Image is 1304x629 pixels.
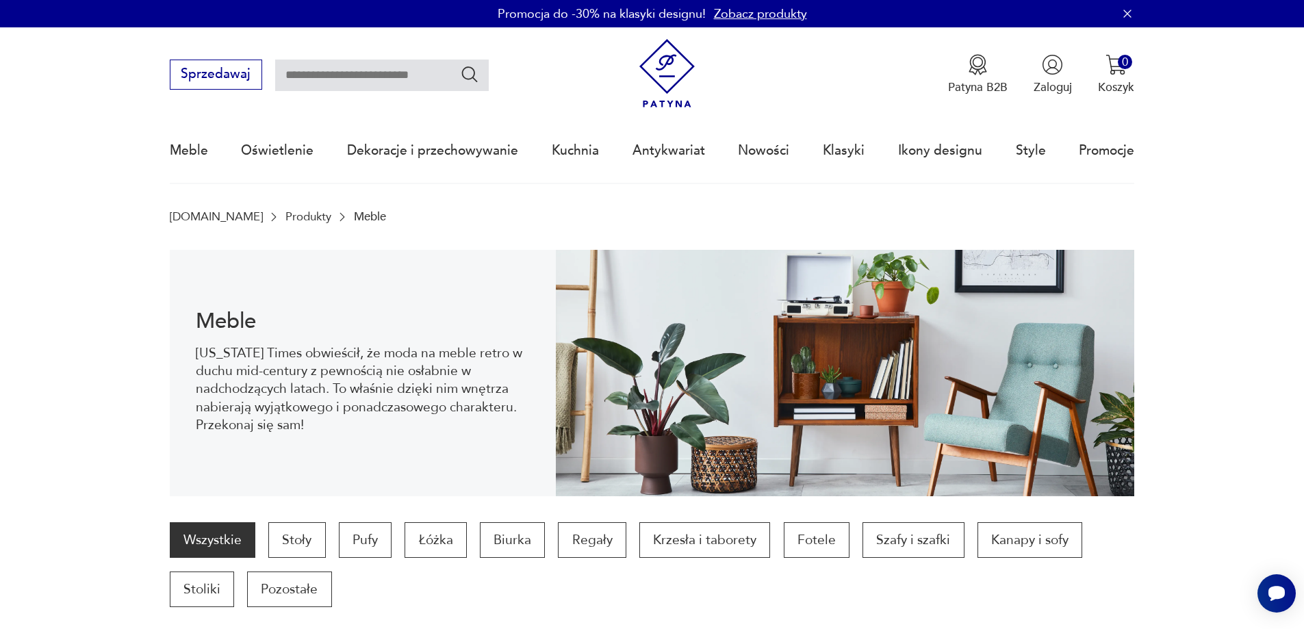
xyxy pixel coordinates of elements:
[823,119,865,182] a: Klasyki
[170,210,263,223] a: [DOMAIN_NAME]
[1118,55,1132,69] div: 0
[285,210,331,223] a: Produkty
[247,572,331,607] a: Pozostałe
[498,5,706,23] p: Promocja do -30% na klasyki designu!
[632,39,702,108] img: Patyna - sklep z meblami i dekoracjami vintage
[354,210,386,223] p: Meble
[480,522,545,558] a: Biurka
[632,119,705,182] a: Antykwariat
[170,522,255,558] a: Wszystkie
[405,522,466,558] a: Łóżka
[1042,54,1063,75] img: Ikonka użytkownika
[1257,574,1296,613] iframe: Smartsupp widget button
[639,522,770,558] a: Krzesła i taborety
[268,522,325,558] a: Stoły
[170,60,262,90] button: Sprzedawaj
[1016,119,1046,182] a: Style
[784,522,849,558] a: Fotele
[241,119,314,182] a: Oświetlenie
[1105,54,1127,75] img: Ikona koszyka
[1098,79,1134,95] p: Koszyk
[1098,54,1134,95] button: 0Koszyk
[977,522,1082,558] a: Kanapy i sofy
[196,311,529,331] h1: Meble
[552,119,599,182] a: Kuchnia
[738,119,789,182] a: Nowości
[898,119,982,182] a: Ikony designu
[196,344,529,435] p: [US_STATE] Times obwieścił, że moda na meble retro w duchu mid-century z pewnością nie osłabnie w...
[170,572,234,607] a: Stoliki
[170,119,208,182] a: Meble
[714,5,807,23] a: Zobacz produkty
[1079,119,1134,182] a: Promocje
[1034,54,1072,95] button: Zaloguj
[556,250,1135,496] img: Meble
[1034,79,1072,95] p: Zaloguj
[967,54,988,75] img: Ikona medalu
[948,54,1008,95] a: Ikona medaluPatyna B2B
[460,64,480,84] button: Szukaj
[170,70,262,81] a: Sprzedawaj
[948,79,1008,95] p: Patyna B2B
[948,54,1008,95] button: Patyna B2B
[347,119,518,182] a: Dekoracje i przechowywanie
[339,522,392,558] a: Pufy
[862,522,964,558] a: Szafy i szafki
[558,522,626,558] a: Regały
